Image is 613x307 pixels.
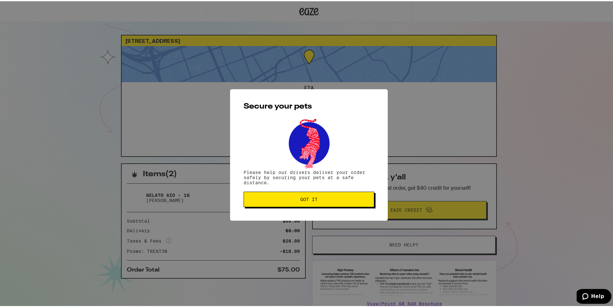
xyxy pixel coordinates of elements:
[577,288,611,304] iframe: Opens a widget where you can find more information
[244,101,374,109] h2: Secure your pets
[300,196,318,200] span: Got it
[244,168,374,184] p: Please help our drivers deliver your order safely by securing your pets at a safe distance.
[244,190,374,206] button: Got it
[283,116,335,168] img: pets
